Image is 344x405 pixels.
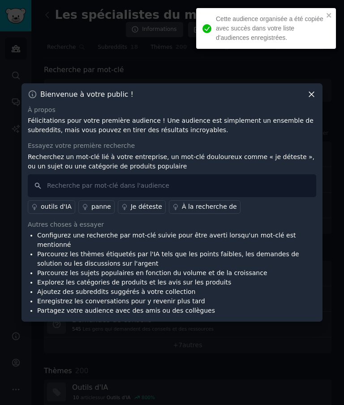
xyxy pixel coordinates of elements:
a: panne [78,200,115,214]
font: Ajoutez des subreddits suggérés à votre collection [37,288,195,295]
font: À propos [28,106,56,113]
button: fermer [326,12,332,19]
a: outils d'IA [28,200,75,214]
font: outils d'IA [41,203,72,210]
font: À la recherche de [182,203,237,210]
font: panne [91,203,111,210]
input: Recherche par mot-clé dans l'audience [28,174,316,197]
font: Parcourez les thèmes étiquetés par l'IA tels que les points faibles, les demandes de solution ou ... [37,250,299,267]
font: Bienvenue à votre public ! [40,90,133,99]
font: Enregistrez les conversations pour y revenir plus tard [37,297,205,305]
a: À la recherche de [169,200,241,214]
font: Configurez une recherche par mot-clé suivie pour être averti lorsqu'un mot-clé est mentionné [37,232,296,248]
font: Explorez les catégories de produits et les avis sur les produits [37,279,231,286]
font: Je déteste [131,203,162,210]
font: Essayez votre première recherche [28,142,135,149]
font: Parcourez les sujets populaires en fonction du volume et de la croissance [37,269,267,276]
font: Autres choses à essayer [28,221,104,228]
font: Félicitations pour votre première audience ! Une audience est simplement un ensemble de subreddit... [28,117,314,134]
a: Je déteste [118,200,166,214]
font: Partagez votre audience avec des amis ou des collègues [37,307,215,314]
font: Recherchez un mot-clé lié à votre entreprise, un mot-clé douloureux comme « je déteste », ou un s... [28,153,314,170]
font: Cette audience organisée a été copiée avec succès dans votre liste d'audiences enregistrées. [216,15,323,41]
